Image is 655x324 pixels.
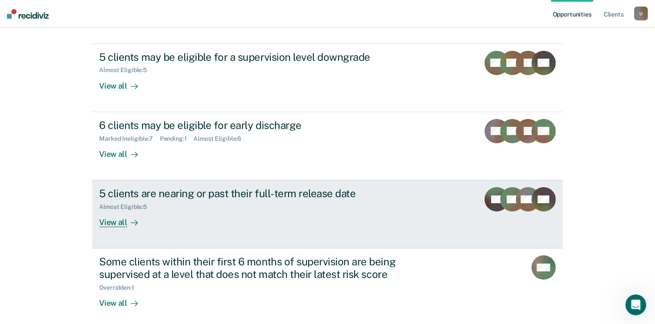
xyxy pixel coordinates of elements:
[99,284,141,291] div: Overridden : 1
[99,142,148,159] div: View all
[634,7,648,20] button: U
[160,135,194,142] div: Pending : 1
[194,135,249,142] div: Almost Eligible : 6
[99,211,148,228] div: View all
[99,119,404,132] div: 6 clients may be eligible for early discharge
[92,180,562,248] a: 5 clients are nearing or past their full-term release dateAlmost Eligible:5View all
[625,294,646,315] iframe: Intercom live chat
[92,43,562,112] a: 5 clients may be eligible for a supervision level downgradeAlmost Eligible:5View all
[92,112,562,180] a: 6 clients may be eligible for early dischargeMarked Ineligible:7Pending:1Almost Eligible:6View all
[99,255,404,281] div: Some clients within their first 6 months of supervision are being supervised at a level that does...
[99,66,154,74] div: Almost Eligible : 5
[99,187,404,200] div: 5 clients are nearing or past their full-term release date
[99,135,160,142] div: Marked Ineligible : 7
[7,9,49,19] img: Recidiviz
[99,291,148,308] div: View all
[99,203,154,211] div: Almost Eligible : 5
[99,74,148,91] div: View all
[99,51,404,63] div: 5 clients may be eligible for a supervision level downgrade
